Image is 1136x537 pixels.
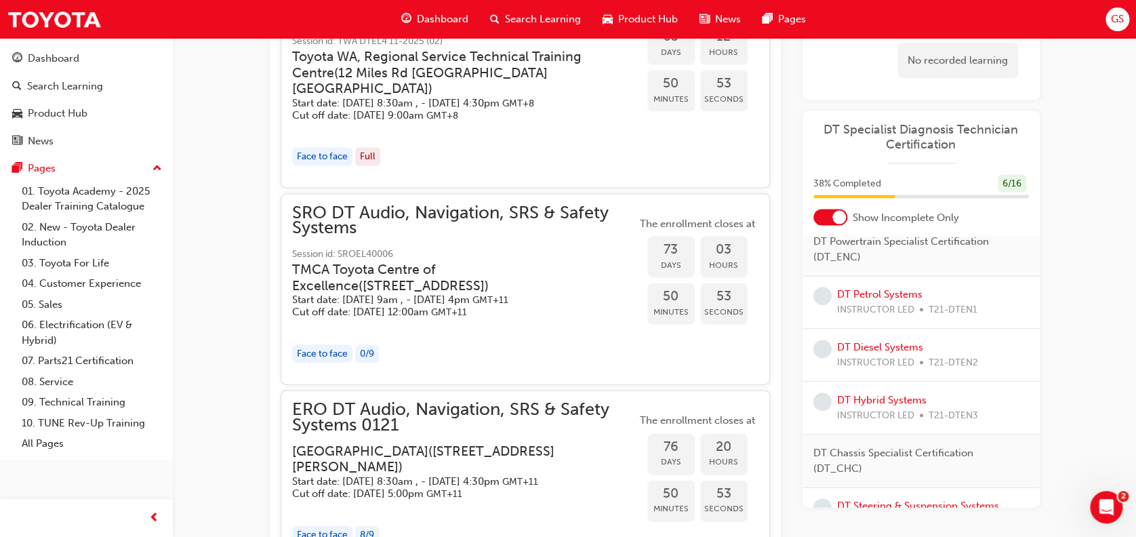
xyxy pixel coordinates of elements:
span: Hours [700,257,748,273]
span: up-icon [153,160,162,178]
span: guage-icon [12,53,22,65]
span: Hours [700,454,748,469]
a: search-iconSearch Learning [479,5,592,33]
span: Australian Eastern Daylight Time GMT+11 [502,475,538,487]
span: GS [1111,12,1124,27]
span: ERO DT Audio, Navigation, SRS & Safety Systems 0121 [292,401,636,432]
div: Search Learning [27,79,103,94]
span: Pages [778,12,806,27]
span: INSTRUCTOR LED [837,302,914,318]
h3: Toyota WA, Regional Service Technical Training Centre ( 12 Miles Rd [GEOGRAPHIC_DATA] [GEOGRAPHIC... [292,48,615,96]
span: SRO DT Audio, Navigation, SRS & Safety Systems [292,205,636,235]
a: 02. New - Toyota Dealer Induction [16,217,167,253]
span: learningRecordVerb_NONE-icon [813,287,832,305]
span: Seconds [700,304,748,319]
span: Australian Eastern Daylight Time GMT+11 [472,294,508,305]
a: 01. Toyota Academy - 2025 Dealer Training Catalogue [16,181,167,217]
span: car-icon [603,11,613,28]
h5: Cut off date: [DATE] 9:00am [292,108,615,121]
span: 2 [1118,491,1129,502]
span: Minutes [647,91,695,106]
a: 04. Customer Experience [16,273,167,294]
div: Face to face [292,147,352,165]
button: DashboardSearch LearningProduct HubNews [5,43,167,156]
div: News [28,134,54,149]
span: Minutes [647,304,695,319]
button: Pages [5,156,167,181]
a: DT Diesel Systems [837,341,923,353]
a: All Pages [16,433,167,454]
a: Search Learning [5,74,167,99]
span: guage-icon [401,11,411,28]
h5: Start date: [DATE] 8:30am , - [DATE] 4:30pm [292,475,615,488]
span: DT Specialist Diagnosis Technician Certification [813,121,1029,152]
h5: Start date: [DATE] 8:30am , - [DATE] 4:30pm [292,96,615,109]
span: INSTRUCTOR LED [837,408,914,424]
a: pages-iconPages [752,5,817,33]
span: 53 [700,75,748,91]
span: learningRecordVerb_NONE-icon [813,340,832,358]
span: Search Learning [505,12,581,27]
a: DT Petrol Systems [837,288,922,300]
a: 03. Toyota For Life [16,253,167,274]
span: Days [647,44,695,60]
h5: Start date: [DATE] 9am , - [DATE] 4pm [292,293,615,306]
h5: Cut off date: [DATE] 5:00pm [292,487,615,500]
button: SRO DT Audio, Navigation, SRS & Safety SystemsSession id: SROEL40006TMCA Toyota Centre of Excelle... [292,205,758,373]
span: News [715,12,741,27]
span: Australian Eastern Daylight Time GMT+11 [431,306,467,317]
a: Dashboard [5,46,167,71]
h5: Cut off date: [DATE] 12:00am [292,305,615,318]
h3: [GEOGRAPHIC_DATA] ( [STREET_ADDRESS][PERSON_NAME] ) [292,443,615,475]
a: 06. Electrification (EV & Hybrid) [16,315,167,351]
div: 0 / 9 [355,344,379,363]
span: DT Chassis Specialist Certification (DT_CHC) [813,445,1018,476]
span: 50 [647,75,695,91]
a: News [5,129,167,154]
span: Minutes [647,500,695,516]
span: Hours [700,44,748,60]
span: 38 % Completed [813,176,881,191]
span: 76 [647,439,695,454]
div: No recorded learning [897,42,1018,78]
span: DT Powertrain Specialist Certification (DT_ENC) [813,234,1018,264]
span: Seconds [700,91,748,106]
span: The enrollment closes at [636,412,758,428]
h3: TMCA Toyota Centre of Excellence ( [STREET_ADDRESS] ) [292,261,615,293]
span: Australian Western Standard Time GMT+8 [426,109,458,121]
a: DT Steering & Suspension Systems [837,500,999,512]
span: T21-DTEN2 [929,355,978,371]
span: 53 [700,288,748,304]
span: Session id: SROEL40006 [292,246,636,262]
span: news-icon [12,136,22,148]
span: T21-DTEN1 [929,302,977,318]
div: 6 / 16 [998,174,1026,193]
span: 53 [700,485,748,501]
span: 03 [700,241,748,257]
span: learningRecordVerb_NONE-icon [813,498,832,517]
span: Product Hub [618,12,678,27]
div: Pages [28,161,56,176]
span: T21-DTEN3 [929,408,978,424]
span: pages-icon [763,11,773,28]
div: Dashboard [28,51,79,66]
div: Full [355,147,380,165]
a: DT Hybrid Systems [837,394,927,406]
iframe: Intercom live chat [1090,491,1122,523]
a: 09. Technical Training [16,392,167,413]
a: news-iconNews [689,5,752,33]
a: Product Hub [5,101,167,126]
span: learningRecordVerb_NONE-icon [813,393,832,411]
a: car-iconProduct Hub [592,5,689,33]
div: Product Hub [28,106,87,121]
span: search-icon [12,81,22,93]
span: Session id: TWA DTEL4 11-2025 (02) [292,33,636,49]
a: 05. Sales [16,294,167,315]
span: Seconds [700,500,748,516]
span: Show Incomplete Only [853,210,959,225]
span: Days [647,454,695,469]
span: The enrollment closes at [636,216,758,231]
span: Days [647,257,695,273]
img: Trak [7,4,102,35]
